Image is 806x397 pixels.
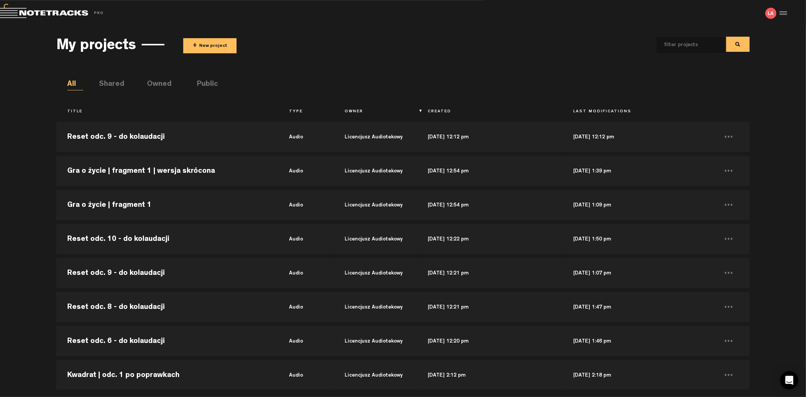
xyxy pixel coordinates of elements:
[562,105,708,118] th: Last Modifications
[334,222,417,256] td: Licencjusz Audiotekowy
[417,120,562,154] td: [DATE] 12:12 pm
[334,256,417,290] td: Licencjusz Audiotekowy
[417,324,562,358] td: [DATE] 12:20 pm
[562,290,708,324] td: [DATE] 1:47 pm
[417,188,562,222] td: [DATE] 12:54 pm
[562,222,708,256] td: [DATE] 1:50 pm
[708,256,750,290] td: ...
[334,358,417,392] td: Licencjusz Audiotekowy
[56,222,278,256] td: Reset odc. 10 - do kolaudacji
[708,154,750,188] td: ...
[562,358,708,392] td: [DATE] 2:18 pm
[56,154,278,188] td: Gra o życie | fragment 1 | wersja skrócona
[278,256,334,290] td: audio
[708,290,750,324] td: ...
[278,324,334,358] td: audio
[334,154,417,188] td: Licencjusz Audiotekowy
[197,79,213,90] li: Public
[417,358,562,392] td: [DATE] 2:12 pm
[56,290,278,324] td: Reset odc. 8 - do kolaudacji
[708,222,750,256] td: ...
[334,105,417,118] th: Owner
[193,42,197,50] span: +
[562,324,708,358] td: [DATE] 1:46 pm
[708,188,750,222] td: ...
[56,120,278,154] td: Reset odc. 9 - do kolaudacji
[56,256,278,290] td: Reset odc. 9 - do kolaudacji
[334,290,417,324] td: Licencjusz Audiotekowy
[278,222,334,256] td: audio
[334,120,417,154] td: Licencjusz Audiotekowy
[278,358,334,392] td: audio
[765,8,777,19] img: letters
[334,188,417,222] td: Licencjusz Audiotekowy
[708,358,750,392] td: ...
[780,371,798,389] div: Open Intercom Messenger
[56,38,136,55] h3: My projects
[417,154,562,188] td: [DATE] 12:54 pm
[278,290,334,324] td: audio
[657,37,713,53] input: filter projects
[562,120,708,154] td: [DATE] 12:12 pm
[562,188,708,222] td: [DATE] 1:09 pm
[562,256,708,290] td: [DATE] 1:07 pm
[334,324,417,358] td: Licencjusz Audiotekowy
[417,222,562,256] td: [DATE] 12:22 pm
[278,120,334,154] td: audio
[562,154,708,188] td: [DATE] 1:39 pm
[708,120,750,154] td: ...
[183,38,237,53] button: +New project
[278,105,334,118] th: Type
[417,105,562,118] th: Created
[56,324,278,358] td: Reset odc. 6 - do kolaudacji
[56,358,278,392] td: Kwadrat | odc. 1 po poprawkach
[67,79,83,90] li: All
[278,154,334,188] td: audio
[708,324,750,358] td: ...
[147,79,163,90] li: Owned
[417,256,562,290] td: [DATE] 12:21 pm
[417,290,562,324] td: [DATE] 12:21 pm
[99,79,115,90] li: Shared
[278,188,334,222] td: audio
[56,105,278,118] th: Title
[56,188,278,222] td: Gra o życie | fragment 1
